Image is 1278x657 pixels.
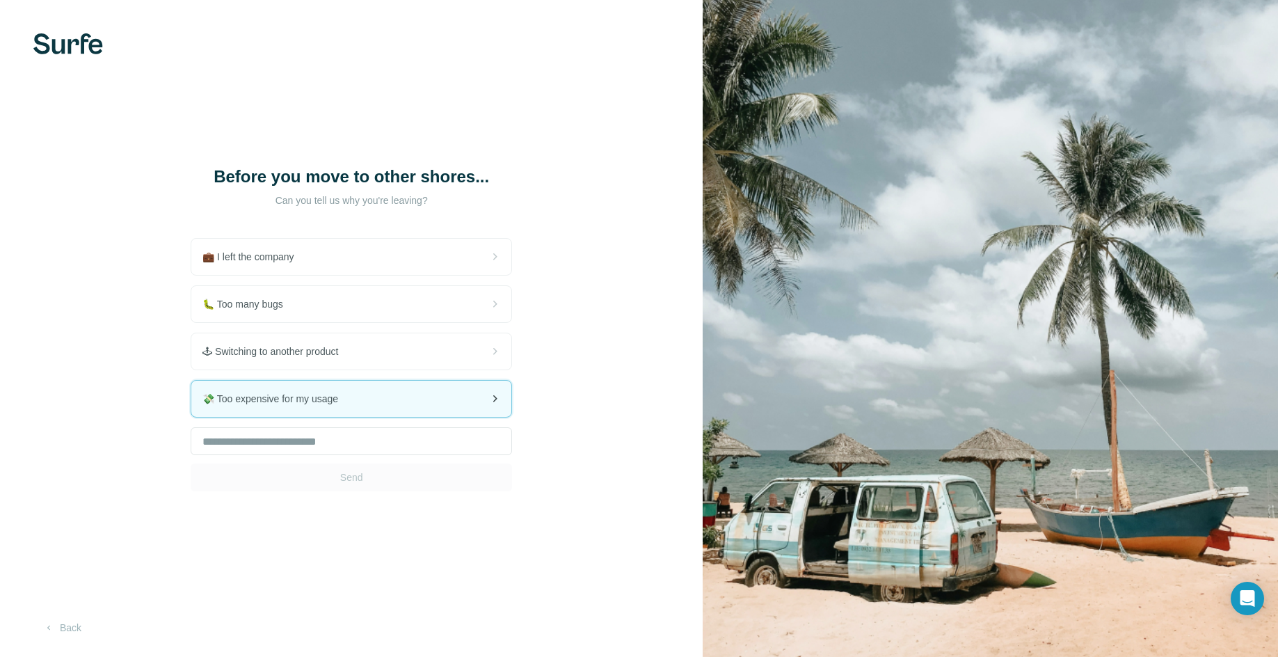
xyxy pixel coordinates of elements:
[202,345,349,358] span: 🕹 Switching to another product
[202,250,305,264] span: 💼 I left the company
[202,392,349,406] span: 💸 Too expensive for my usage
[212,166,490,188] h1: Before you move to other shores...
[33,33,103,54] img: Surfe's logo
[202,297,294,311] span: 🐛 Too many bugs
[1231,582,1264,615] div: Open Intercom Messenger
[33,615,91,640] button: Back
[212,193,490,207] p: Can you tell us why you're leaving?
